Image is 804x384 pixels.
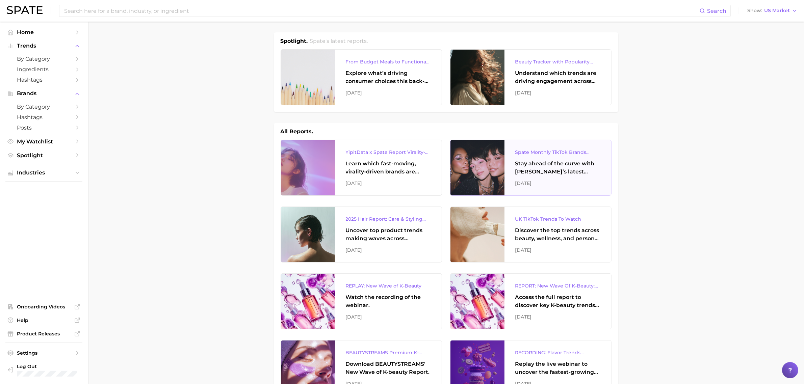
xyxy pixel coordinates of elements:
[346,160,431,176] div: Learn which fast-moving, virality-driven brands are leading the pack, the risks of viral growth, ...
[17,363,83,369] span: Log Out
[17,125,71,131] span: Posts
[515,282,600,290] div: REPORT: New Wave Of K-Beauty: [GEOGRAPHIC_DATA]’s Trending Innovations In Skincare & Color Cosmetics
[5,41,82,51] button: Trends
[5,75,82,85] a: Hashtags
[764,9,790,12] span: US Market
[346,293,431,309] div: Watch the recording of the webinar.
[281,273,442,329] a: REPLAY: New Wave of K-BeautyWatch the recording of the webinar.[DATE]
[17,43,71,49] span: Trends
[310,37,368,45] h2: Spate's latest reports.
[346,148,431,156] div: YipitData x Spate Report Virality-Driven Brands Are Taking a Slice of the Beauty Pie
[346,89,431,97] div: [DATE]
[5,329,82,339] a: Product Releases
[515,89,600,97] div: [DATE]
[450,140,612,196] a: Spate Monthly TikTok Brands TrackerStay ahead of the curve with [PERSON_NAME]’s latest monthly tr...
[346,179,431,187] div: [DATE]
[5,54,82,64] a: by Category
[450,207,612,263] a: UK TikTok Trends To WatchDiscover the top trends across beauty, wellness, and personal care on Ti...
[17,114,71,120] span: Hashtags
[346,313,431,321] div: [DATE]
[346,282,431,290] div: REPLAY: New Wave of K-Beauty
[5,315,82,325] a: Help
[281,207,442,263] a: 2025 Hair Report: Care & Styling ProductsUncover top product trends making waves across platforms...
[515,226,600,243] div: Discover the top trends across beauty, wellness, and personal care on TikTok [GEOGRAPHIC_DATA].
[5,27,82,37] a: Home
[515,215,600,223] div: UK TikTok Trends To Watch
[5,112,82,122] a: Hashtags
[5,302,82,312] a: Onboarding Videos
[515,58,600,66] div: Beauty Tracker with Popularity Index
[281,37,308,45] h1: Spotlight.
[515,293,600,309] div: Access the full report to discover key K-beauty trends influencing [DATE] beauty market
[17,104,71,110] span: by Category
[17,152,71,159] span: Spotlight
[707,8,726,14] span: Search
[346,226,431,243] div: Uncover top product trends making waves across platforms — along with key insights into benefits,...
[515,313,600,321] div: [DATE]
[5,122,82,133] a: Posts
[5,88,82,99] button: Brands
[346,246,431,254] div: [DATE]
[515,160,600,176] div: Stay ahead of the curve with [PERSON_NAME]’s latest monthly tracker, spotlighting the fastest-gro...
[450,273,612,329] a: REPORT: New Wave Of K-Beauty: [GEOGRAPHIC_DATA]’s Trending Innovations In Skincare & Color Cosmet...
[515,246,600,254] div: [DATE]
[515,360,600,376] div: Replay the live webinar to uncover the fastest-growing flavor trends and what they signal about e...
[450,49,612,105] a: Beauty Tracker with Popularity IndexUnderstand which trends are driving engagement across platfor...
[5,150,82,161] a: Spotlight
[515,349,600,357] div: RECORDING: Flavor Trends Decoded - What's New & What's Next According to TikTok & Google
[281,49,442,105] a: From Budget Meals to Functional Snacks: Food & Beverage Trends Shaping Consumer Behavior This Sch...
[5,64,82,75] a: Ingredients
[17,90,71,97] span: Brands
[515,179,600,187] div: [DATE]
[17,304,71,310] span: Onboarding Videos
[515,69,600,85] div: Understand which trends are driving engagement across platforms in the skin, hair, makeup, and fr...
[17,138,71,145] span: My Watchlist
[5,348,82,358] a: Settings
[17,66,71,73] span: Ingredients
[346,215,431,223] div: 2025 Hair Report: Care & Styling Products
[5,136,82,147] a: My Watchlist
[346,360,431,376] div: Download BEAUTYSTREAMS' New Wave of K-beauty Report.
[5,102,82,112] a: by Category
[7,6,43,14] img: SPATE
[346,69,431,85] div: Explore what’s driving consumer choices this back-to-school season From budget-friendly meals to ...
[17,77,71,83] span: Hashtags
[17,170,71,176] span: Industries
[747,9,762,12] span: Show
[515,148,600,156] div: Spate Monthly TikTok Brands Tracker
[5,361,82,379] a: Log out. Currently logged in with e-mail mzreik@lashcoholding.com.
[346,58,431,66] div: From Budget Meals to Functional Snacks: Food & Beverage Trends Shaping Consumer Behavior This Sch...
[5,168,82,178] button: Industries
[17,350,71,356] span: Settings
[746,6,799,15] button: ShowUS Market
[17,29,71,35] span: Home
[346,349,431,357] div: BEAUTYSTREAMS Premium K-beauty Trends Report
[281,128,313,136] h1: All Reports.
[17,331,71,337] span: Product Releases
[17,317,71,323] span: Help
[17,56,71,62] span: by Category
[63,5,700,17] input: Search here for a brand, industry, or ingredient
[281,140,442,196] a: YipitData x Spate Report Virality-Driven Brands Are Taking a Slice of the Beauty PieLearn which f...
